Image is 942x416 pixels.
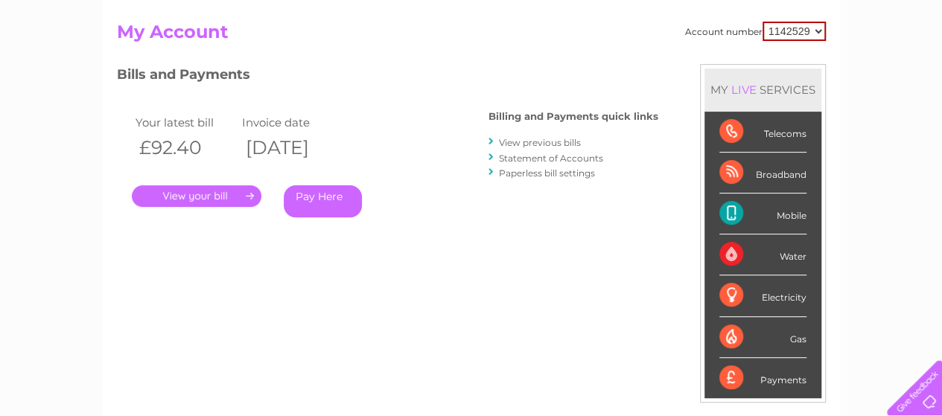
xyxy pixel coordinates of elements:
[120,8,824,72] div: Clear Business is a trading name of Verastar Limited (registered in [GEOGRAPHIC_DATA] No. 3667643...
[661,7,764,26] a: 0333 014 3131
[132,112,239,132] td: Your latest bill
[717,63,750,74] a: Energy
[680,63,708,74] a: Water
[499,167,595,179] a: Paperless bill settings
[719,358,806,398] div: Payments
[685,22,826,41] div: Account number
[719,275,806,316] div: Electricity
[719,112,806,153] div: Telecoms
[132,185,261,207] a: .
[719,193,806,234] div: Mobile
[33,39,109,84] img: logo.png
[719,153,806,193] div: Broadband
[704,68,821,111] div: MY SERVICES
[759,63,803,74] a: Telecoms
[238,132,346,163] th: [DATE]
[499,137,581,148] a: View previous bills
[812,63,834,74] a: Blog
[488,111,658,122] h4: Billing and Payments quick links
[719,317,806,358] div: Gas
[719,234,806,275] div: Water
[843,63,879,74] a: Contact
[132,132,239,163] th: £92.40
[117,22,826,50] h2: My Account
[238,112,346,132] td: Invoice date
[728,83,760,97] div: LIVE
[499,153,603,164] a: Statement of Accounts
[117,64,658,90] h3: Bills and Payments
[284,185,362,217] a: Pay Here
[893,63,928,74] a: Log out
